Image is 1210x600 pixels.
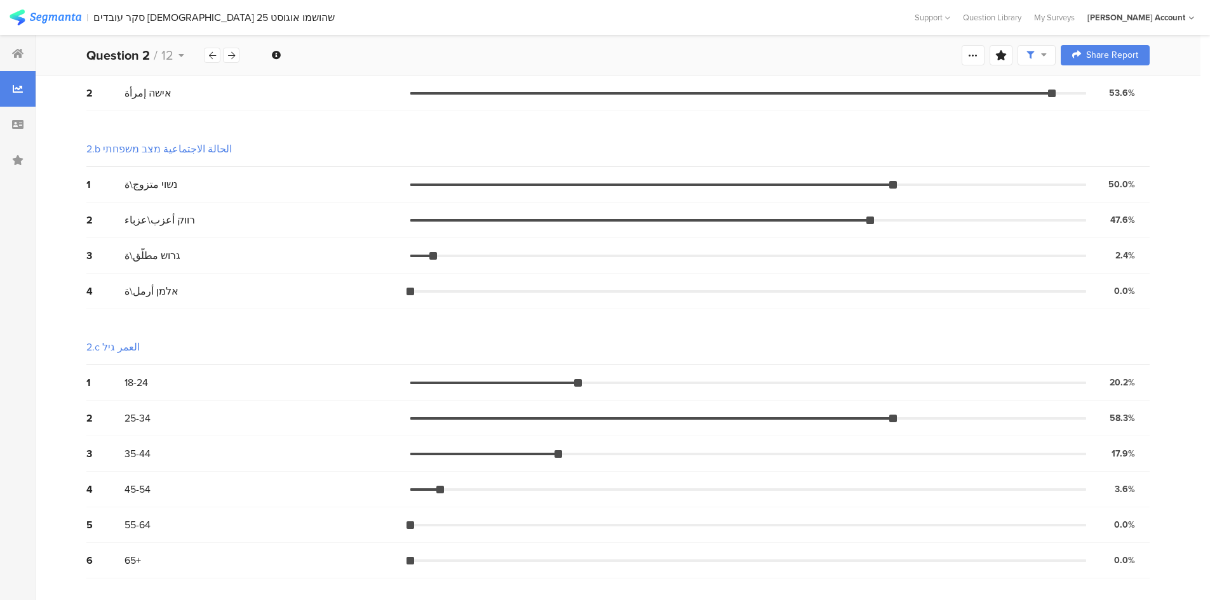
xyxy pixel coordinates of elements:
[1086,51,1138,60] span: Share Report
[86,482,124,497] div: 4
[86,553,124,568] div: 6
[124,213,195,227] span: רווק أعزب\عزباء
[1028,11,1081,23] a: My Surveys
[86,284,124,298] div: 4
[1115,483,1135,496] div: 3.6%
[124,248,180,263] span: גרוש مطلّق\ة
[124,553,141,568] span: 65+
[86,10,88,25] div: |
[86,86,124,100] div: 2
[86,46,150,65] b: Question 2
[124,177,177,192] span: נשוי متزوج\ة
[957,11,1028,23] a: Question Library
[124,482,151,497] span: 45-54
[86,142,232,156] div: 2.b الحالة الاجتماعية מצב משפחתי
[10,10,81,25] img: segmanta logo
[1110,411,1135,425] div: 58.3%
[1115,249,1135,262] div: 2.4%
[161,46,173,65] span: 12
[86,213,124,227] div: 2
[86,248,124,263] div: 3
[124,375,148,390] span: 18-24
[86,375,124,390] div: 1
[93,11,335,23] div: סקר עובדים [DEMOGRAPHIC_DATA] שהושמו אוגוסט 25
[86,517,124,532] div: 5
[1110,213,1135,227] div: 47.6%
[124,517,151,532] span: 55-64
[86,177,124,192] div: 1
[1112,447,1135,460] div: 17.9%
[124,284,178,298] span: אלמן أرمل\ة
[1108,178,1135,191] div: 50.0%
[1114,284,1135,298] div: 0.0%
[915,8,950,27] div: Support
[86,446,124,461] div: 3
[124,86,171,100] span: אישה إمرأة
[154,46,158,65] span: /
[1087,11,1185,23] div: [PERSON_NAME] Account
[1109,86,1135,100] div: 53.6%
[124,446,151,461] span: 35-44
[1110,376,1135,389] div: 20.2%
[124,411,151,425] span: 25-34
[86,340,140,354] div: 2.c العمر גיל
[1114,554,1135,567] div: 0.0%
[1114,518,1135,531] div: 0.0%
[86,411,124,425] div: 2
